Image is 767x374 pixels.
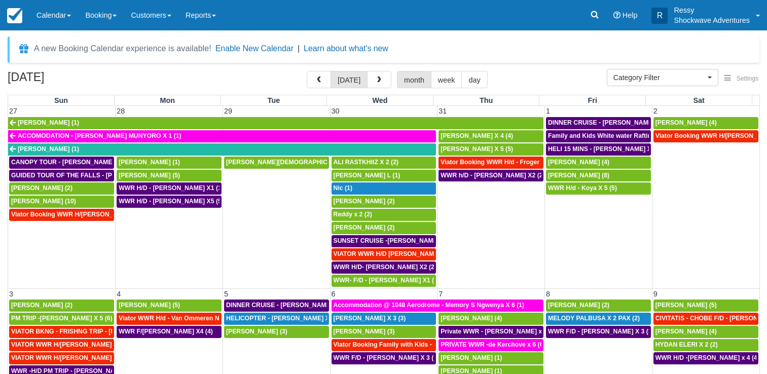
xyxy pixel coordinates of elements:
span: Help [623,11,638,19]
a: Viator Booking WWR H/[PERSON_NAME] [PERSON_NAME][GEOGRAPHIC_DATA] (1) [9,209,114,221]
span: Thu [480,96,493,104]
a: [PERSON_NAME] X 5 (5) [439,143,543,156]
span: HELI 15 MINS - [PERSON_NAME] X4 (4) [548,145,664,153]
a: WWR F/D - [PERSON_NAME] X 3 (3) [332,352,436,364]
span: [PERSON_NAME] (3) [226,328,287,335]
span: [PERSON_NAME] (2) [548,302,609,309]
button: week [431,71,462,88]
a: [PERSON_NAME] (10) [9,196,114,208]
span: WWR F/D - [PERSON_NAME] X 3 (3) [548,328,654,335]
a: [PERSON_NAME] (1) [117,157,222,169]
span: VIATOR WWR H/[PERSON_NAME] 2 (2) [11,341,126,348]
a: WWR H/D- [PERSON_NAME] X2 (2) [332,261,436,274]
span: Fri [588,96,597,104]
span: 1 [545,107,551,115]
a: [PERSON_NAME] (8) [546,170,651,182]
span: WWR H/D- [PERSON_NAME] X2 (2) [334,264,436,271]
span: [PERSON_NAME] (2) [334,198,395,205]
span: [PERSON_NAME] (1) [119,159,180,166]
button: Settings [718,71,764,86]
a: VIATOR BKNG - FRISHNG TRIP - [PERSON_NAME] X 5 (4) [9,326,114,338]
span: VIATOR WWR H/D [PERSON_NAME] 4 (4) [334,250,455,257]
button: month [397,71,431,88]
span: VIATOR WWR H/[PERSON_NAME] 2 (2) [11,354,126,361]
a: Family and Kids White water Rafting - [PERSON_NAME] X4 (4) [546,130,651,142]
a: [PERSON_NAME] (4) [546,157,651,169]
span: WWR H/d - Koya X 5 (5) [548,184,617,192]
div: R [651,8,668,24]
span: 3 [8,290,14,298]
span: Viator Booking WWR H/[PERSON_NAME] [PERSON_NAME][GEOGRAPHIC_DATA] (1) [11,211,263,218]
a: Nic (1) [332,182,436,195]
span: | [298,44,300,53]
a: [PERSON_NAME] (2) [546,300,651,312]
span: ACCOMODATION - [PERSON_NAME] MUNYORO X 1 (1) [18,132,181,139]
span: PM TRIP -[PERSON_NAME] X 5 (6) [11,315,113,322]
span: Nic (1) [334,184,352,192]
span: CANOPY TOUR - [PERSON_NAME] X5 (5) [11,159,133,166]
div: A new Booking Calendar experience is available! [34,43,211,55]
span: WWR h/D - [PERSON_NAME] X2 (2) [441,172,544,179]
a: Viator Booking WWR H/d - Froger Julien X1 (1) [439,157,543,169]
button: day [461,71,487,88]
a: HYDAN ELERI X 2 (2) [653,339,758,351]
a: WWR H/D - [PERSON_NAME] X1 (1) [117,182,222,195]
a: VIATOR WWR H/[PERSON_NAME] 2 (2) [9,339,114,351]
span: [PERSON_NAME] (5) [655,302,717,309]
span: 27 [8,107,18,115]
a: [PERSON_NAME][DEMOGRAPHIC_DATA] (6) [224,157,329,169]
a: [PERSON_NAME] (4) [653,117,758,129]
a: ACCOMODATION - [PERSON_NAME] MUNYORO X 1 (1) [8,130,436,142]
span: 9 [652,290,659,298]
span: [PERSON_NAME] (10) [11,198,76,205]
a: ALI RASTKHIIZ X 2 (2) [332,157,436,169]
a: VIATOR WWR H/[PERSON_NAME] 2 (2) [9,352,114,364]
a: HELI 15 MINS - [PERSON_NAME] X4 (4) [546,143,651,156]
span: 4 [116,290,122,298]
span: [PERSON_NAME] (4) [441,315,502,322]
span: WWR F/[PERSON_NAME] X4 (4) [119,328,213,335]
button: Category Filter [607,69,718,86]
button: Enable New Calendar [215,44,294,54]
a: WWR H/d - Koya X 5 (5) [546,182,651,195]
span: [PERSON_NAME] (4) [655,119,717,126]
a: [PERSON_NAME] (3) [224,326,329,338]
span: [PERSON_NAME] (2) [334,224,395,231]
span: [PERSON_NAME] (8) [548,172,609,179]
span: WWR H/D -[PERSON_NAME] x 4 (4) [655,354,759,361]
span: 7 [437,290,444,298]
a: [PERSON_NAME] (1) [439,352,543,364]
i: Help [613,12,620,19]
a: Private WWR - [PERSON_NAME] x1 (1) [439,326,543,338]
span: DINNER CRUISE - [PERSON_NAME] X3 (3) [226,302,351,309]
a: [PERSON_NAME] (4) [439,313,543,325]
a: [PERSON_NAME] (2) [9,182,114,195]
span: Category Filter [613,72,705,83]
span: 5 [223,290,229,298]
a: WWR h/D - [PERSON_NAME] X2 (2) [439,170,543,182]
span: 28 [116,107,126,115]
span: GUIDED TOUR OF THE FALLS - [PERSON_NAME] X 5 (5) [11,172,178,179]
span: ALI RASTKHIIZ X 2 (2) [334,159,398,166]
p: Ressy [674,5,750,15]
span: [PERSON_NAME][DEMOGRAPHIC_DATA] (6) [226,159,358,166]
span: [PERSON_NAME] X 4 (4) [441,132,513,139]
a: [PERSON_NAME] (5) [117,170,222,182]
a: SUNSET CRUISE -[PERSON_NAME] X2 (2) [332,235,436,247]
a: Viator WWR H/d - Van Ommeren Nick X 4 (4) [117,313,222,325]
span: 30 [331,107,341,115]
span: Accommodation @ 1048 Aerodrome - Memory S Ngwenya X 6 (1) [334,302,525,309]
a: WWR H/D - [PERSON_NAME] X5 (5) [117,196,222,208]
span: WWR H/D - [PERSON_NAME] X5 (5) [119,198,224,205]
span: [PERSON_NAME] (3) [334,328,395,335]
a: PM TRIP -[PERSON_NAME] X 5 (6) [9,313,114,325]
a: [PERSON_NAME] (2) [332,222,436,234]
a: [PERSON_NAME] X 3 (3) [332,313,436,325]
span: Reddy x 2 (2) [334,211,372,218]
a: Accommodation @ 1048 Aerodrome - Memory S Ngwenya X 6 (1) [332,300,543,312]
a: GUIDED TOUR OF THE FALLS - [PERSON_NAME] X 5 (5) [9,170,114,182]
span: PRIVATE WWR -de Kerchove x 6 (6) [441,341,545,348]
a: WWR F/D - [PERSON_NAME] X 3 (3) [546,326,651,338]
span: Sun [54,96,68,104]
span: 2 [652,107,659,115]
